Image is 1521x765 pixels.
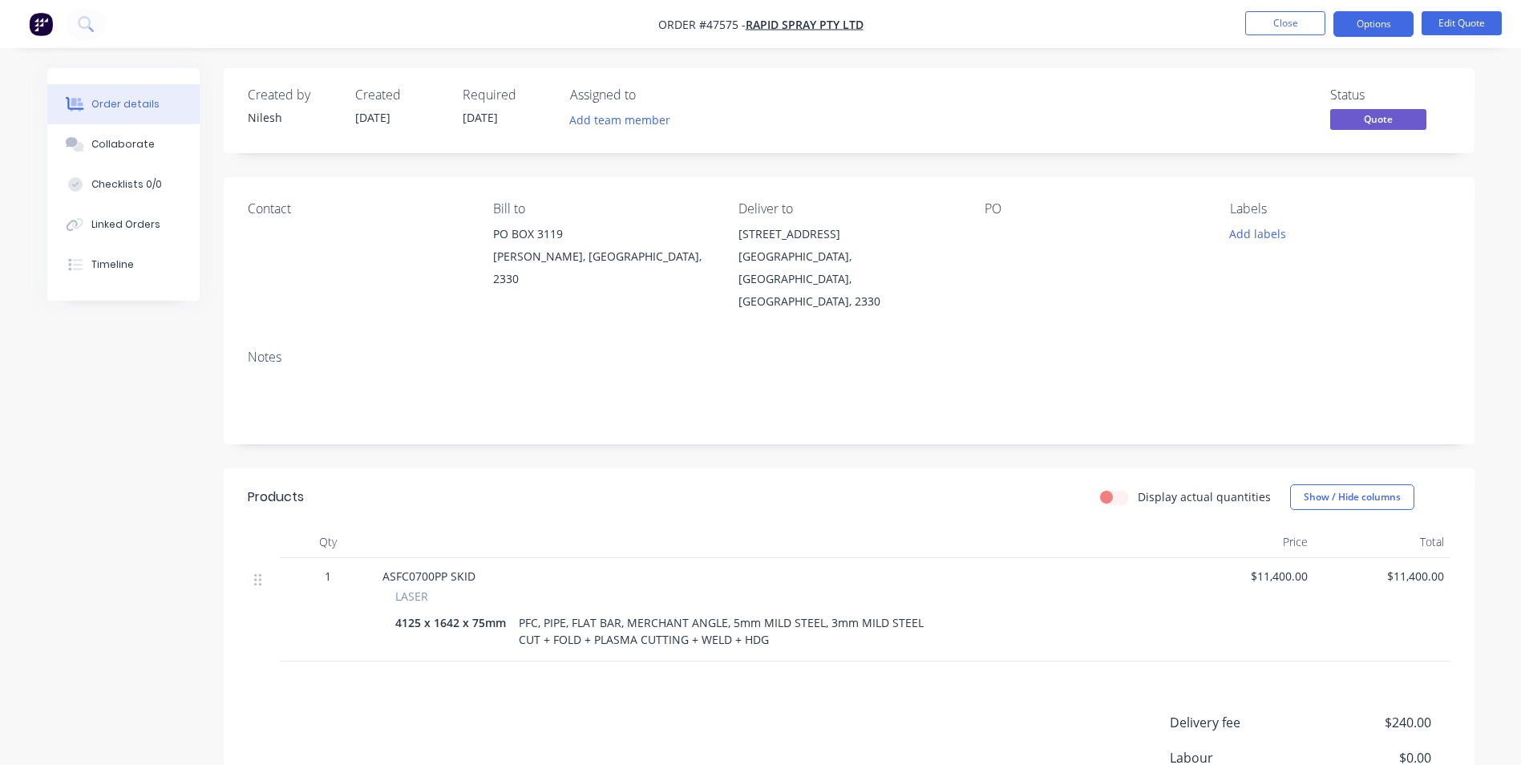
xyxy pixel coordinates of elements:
[325,568,331,585] span: 1
[493,201,713,217] div: Bill to
[1290,484,1414,510] button: Show / Hide columns
[1178,526,1314,558] div: Price
[1330,109,1426,133] button: Quote
[248,201,467,217] div: Contact
[738,223,958,313] div: [STREET_ADDRESS][GEOGRAPHIC_DATA], [GEOGRAPHIC_DATA], [GEOGRAPHIC_DATA], 2330
[746,17,864,32] a: RAPID SPRAY Pty Ltd
[91,137,155,152] div: Collaborate
[570,109,679,131] button: Add team member
[395,611,512,634] div: 4125 x 1642 x 75mm
[493,223,713,245] div: PO BOX 3119
[248,488,304,507] div: Products
[280,526,376,558] div: Qty
[248,109,336,126] div: Nilesh
[47,124,200,164] button: Collaborate
[738,245,958,313] div: [GEOGRAPHIC_DATA], [GEOGRAPHIC_DATA], [GEOGRAPHIC_DATA], 2330
[463,87,551,103] div: Required
[47,84,200,124] button: Order details
[1321,568,1444,585] span: $11,400.00
[1330,109,1426,129] span: Quote
[1312,713,1430,732] span: $240.00
[512,611,930,651] div: PFC, PIPE, FLAT BAR, MERCHANT ANGLE, 5mm MILD STEEL, 3mm MILD STEEL CUT + FOLD + PLASMA CUTTING +...
[1333,11,1414,37] button: Options
[47,164,200,204] button: Checklists 0/0
[355,110,390,125] span: [DATE]
[1330,87,1450,103] div: Status
[91,97,160,111] div: Order details
[1138,488,1271,505] label: Display actual quantities
[1221,223,1295,245] button: Add labels
[1245,11,1325,35] button: Close
[1170,713,1313,732] span: Delivery fee
[91,217,160,232] div: Linked Orders
[738,223,958,245] div: [STREET_ADDRESS]
[1422,11,1502,35] button: Edit Quote
[248,350,1450,365] div: Notes
[248,87,336,103] div: Created by
[1314,526,1450,558] div: Total
[463,110,498,125] span: [DATE]
[91,177,162,192] div: Checklists 0/0
[493,245,713,290] div: [PERSON_NAME], [GEOGRAPHIC_DATA], 2330
[382,569,475,584] span: ASFC0700PP SKID
[91,257,134,272] div: Timeline
[1184,568,1308,585] span: $11,400.00
[570,87,730,103] div: Assigned to
[658,17,746,32] span: Order #47575 -
[29,12,53,36] img: Factory
[47,245,200,285] button: Timeline
[560,109,678,131] button: Add team member
[985,201,1204,217] div: PO
[738,201,958,217] div: Deliver to
[395,588,428,605] span: LASER
[47,204,200,245] button: Linked Orders
[355,87,443,103] div: Created
[493,223,713,290] div: PO BOX 3119[PERSON_NAME], [GEOGRAPHIC_DATA], 2330
[1230,201,1450,217] div: Labels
